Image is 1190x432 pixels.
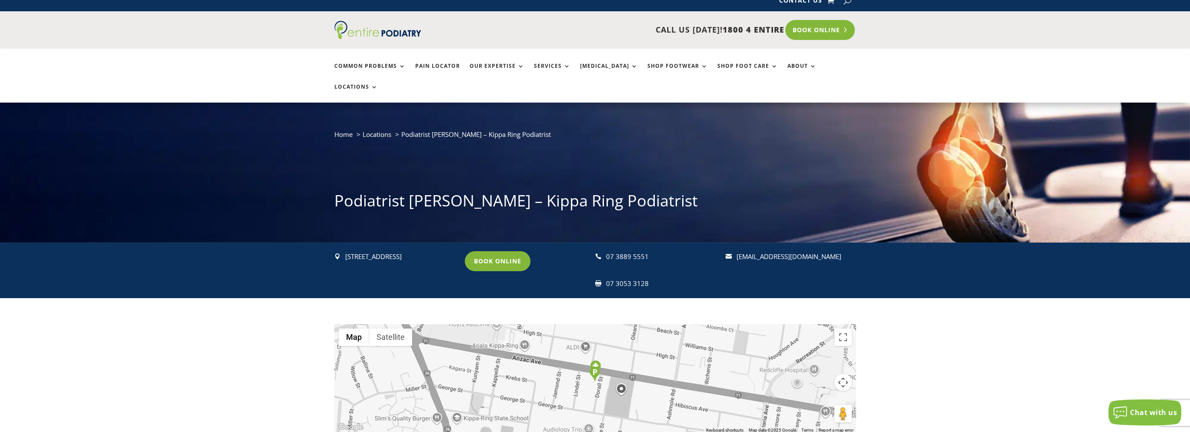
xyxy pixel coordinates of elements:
[334,129,856,146] nav: breadcrumb
[334,21,421,39] img: logo (1)
[580,63,638,82] a: [MEDICAL_DATA]
[465,251,530,271] a: Book Online
[334,63,406,82] a: Common Problems
[415,63,460,82] a: Pain Locator
[334,253,340,259] span: 
[834,405,852,422] button: Drag Pegman onto the map to open Street View
[647,63,708,82] a: Shop Footwear
[834,329,852,346] button: Toggle fullscreen view
[339,329,369,346] button: Show street map
[470,63,524,82] a: Our Expertise
[334,84,378,103] a: Locations
[737,252,841,261] a: [EMAIL_ADDRESS][DOMAIN_NAME]
[334,32,421,41] a: Entire Podiatry
[401,130,551,139] span: Podiatrist [PERSON_NAME] – Kippa Ring Podiatrist
[590,360,601,376] div: Entire Podiatry Kippa Ring Clinic
[723,24,784,35] span: 1800 4 ENTIRE
[785,20,855,40] a: Book Online
[334,130,353,139] a: Home
[606,278,718,289] div: 07 3053 3128
[369,329,412,346] button: Show satellite imagery
[345,251,457,263] div: [STREET_ADDRESS]
[595,280,601,286] span: 
[787,63,817,82] a: About
[1108,399,1181,425] button: Chat with us
[589,366,600,382] div: Parking
[595,253,601,259] span: 
[334,190,856,216] h1: Podiatrist [PERSON_NAME] – Kippa Ring Podiatrist
[1130,408,1177,417] span: Chat with us
[606,251,718,263] div: 07 3889 5551
[717,63,778,82] a: Shop Foot Care
[726,253,732,259] span: 
[363,130,391,139] a: Locations
[455,24,784,36] p: CALL US [DATE]!
[834,374,852,391] button: Map camera controls
[534,63,570,82] a: Services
